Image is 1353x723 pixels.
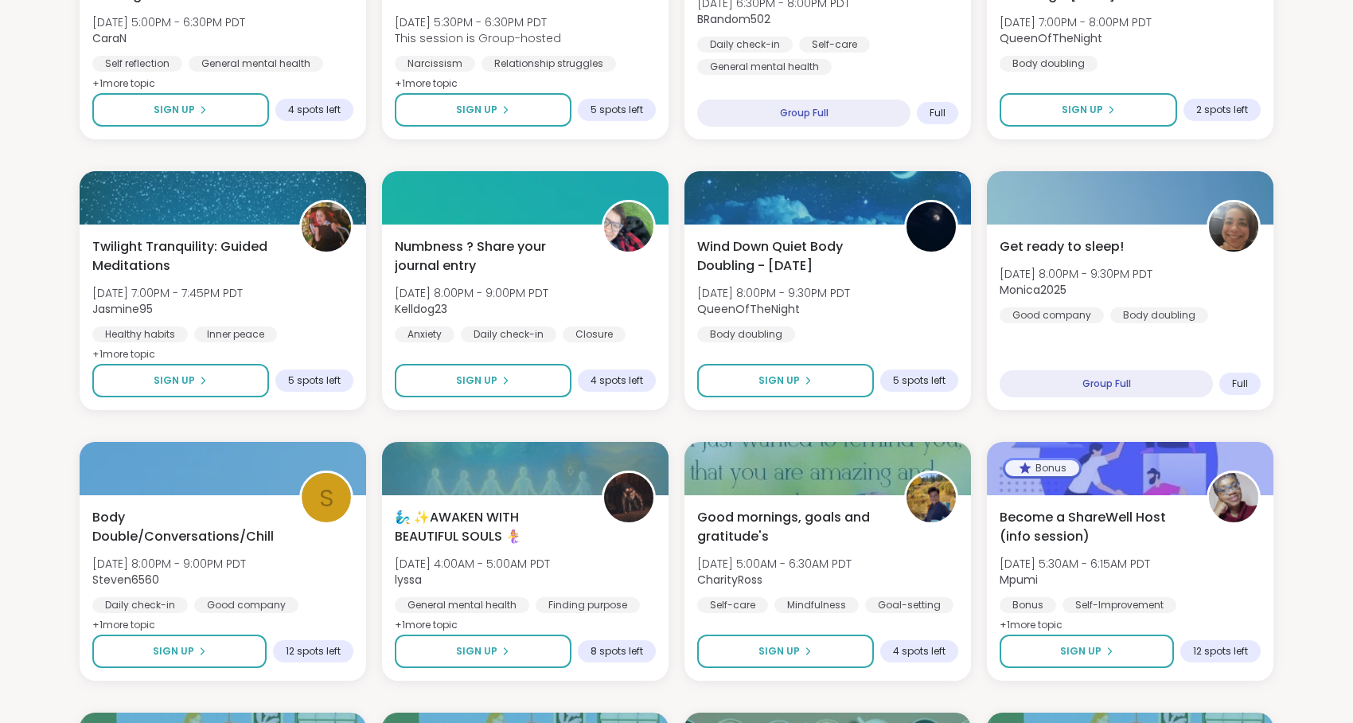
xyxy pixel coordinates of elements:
[1000,370,1213,397] div: Group Full
[92,285,243,301] span: [DATE] 7:00PM - 7:45PM PDT
[92,301,153,317] b: Jasmine95
[92,56,182,72] div: Self reflection
[604,202,653,252] img: Kelldog23
[536,597,640,613] div: Finding purpose
[591,374,643,387] span: 4 spots left
[1062,103,1103,117] span: Sign Up
[697,326,795,342] div: Body doubling
[395,326,454,342] div: Anxiety
[395,572,422,588] b: lyssa
[1000,14,1152,30] span: [DATE] 7:00PM - 8:00PM PDT
[288,104,341,116] span: 4 spots left
[395,635,571,668] button: Sign Up
[799,37,870,53] div: Self-care
[395,30,561,46] span: This session is Group-hosted
[194,326,277,342] div: Inner peace
[395,597,529,613] div: General mental health
[907,202,956,252] img: QueenOfTheNight
[591,645,643,658] span: 8 spots left
[395,364,571,397] button: Sign Up
[1110,307,1208,323] div: Body doubling
[1060,644,1102,659] span: Sign Up
[461,326,556,342] div: Daily check-in
[92,93,269,127] button: Sign Up
[930,107,946,119] span: Full
[697,556,852,572] span: [DATE] 5:00AM - 6:30AM PDT
[1063,597,1176,613] div: Self-Improvement
[395,556,550,572] span: [DATE] 4:00AM - 5:00AM PDT
[153,644,194,659] span: Sign Up
[563,326,626,342] div: Closure
[1000,307,1104,323] div: Good company
[1209,202,1258,252] img: Monica2025
[604,473,653,522] img: lyssa
[92,572,159,588] b: Steven6560
[286,645,341,658] span: 12 spots left
[1000,282,1066,298] b: Monica2025
[92,30,127,46] b: CaraN
[288,374,341,387] span: 5 spots left
[1209,473,1258,522] img: Mpumi
[154,103,195,117] span: Sign Up
[697,237,887,276] span: Wind Down Quiet Body Doubling - [DATE]
[92,635,267,668] button: Sign Up
[758,373,800,388] span: Sign Up
[189,56,323,72] div: General mental health
[1000,93,1177,127] button: Sign Up
[92,364,269,397] button: Sign Up
[697,364,874,397] button: Sign Up
[395,508,584,546] span: 🧞‍♂️ ✨AWAKEN WITH BEAUTIFUL SOULS 🧜‍♀️
[893,645,946,658] span: 4 spots left
[395,93,571,127] button: Sign Up
[1232,377,1248,390] span: Full
[697,37,793,53] div: Daily check-in
[697,597,768,613] div: Self-care
[697,59,832,75] div: General mental health
[697,285,850,301] span: [DATE] 8:00PM - 9:30PM PDT
[1000,56,1098,72] div: Body doubling
[92,237,282,276] span: Twilight Tranquility: Guided Meditations
[697,301,800,317] b: QueenOfTheNight
[482,56,616,72] div: Relationship struggles
[907,473,956,522] img: CharityRoss
[194,597,298,613] div: Good company
[395,301,447,317] b: Kelldog23
[92,556,246,572] span: [DATE] 8:00PM - 9:00PM PDT
[395,285,548,301] span: [DATE] 8:00PM - 9:00PM PDT
[92,14,245,30] span: [DATE] 5:00PM - 6:30PM PDT
[697,508,887,546] span: Good mornings, goals and gratitude's
[697,11,770,27] b: BRandom502
[456,644,497,659] span: Sign Up
[774,597,859,613] div: Mindfulness
[697,635,874,668] button: Sign Up
[1000,597,1056,613] div: Bonus
[1000,572,1038,588] b: Mpumi
[456,373,497,388] span: Sign Up
[395,56,475,72] div: Narcissism
[893,374,946,387] span: 5 spots left
[1005,460,1079,476] div: Bonus
[395,14,561,30] span: [DATE] 5:30PM - 6:30PM PDT
[395,237,584,276] span: Numbness ? Share your journal entry
[1000,508,1189,546] span: Become a ShareWell Host (info session)
[697,572,762,588] b: CharityRoss
[1196,104,1248,116] span: 2 spots left
[1000,635,1174,668] button: Sign Up
[154,373,195,388] span: Sign Up
[1000,266,1152,282] span: [DATE] 8:00PM - 9:30PM PDT
[1000,237,1124,256] span: Get ready to sleep!
[1000,556,1150,572] span: [DATE] 5:30AM - 6:15AM PDT
[1193,645,1248,658] span: 12 spots left
[92,508,282,546] span: Body Double/Conversations/Chill
[92,597,188,613] div: Daily check-in
[319,479,334,517] span: S
[591,104,643,116] span: 5 spots left
[865,597,953,613] div: Goal-setting
[758,644,800,659] span: Sign Up
[697,100,910,127] div: Group Full
[92,326,188,342] div: Healthy habits
[302,202,351,252] img: Jasmine95
[1000,30,1102,46] b: QueenOfTheNight
[456,103,497,117] span: Sign Up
